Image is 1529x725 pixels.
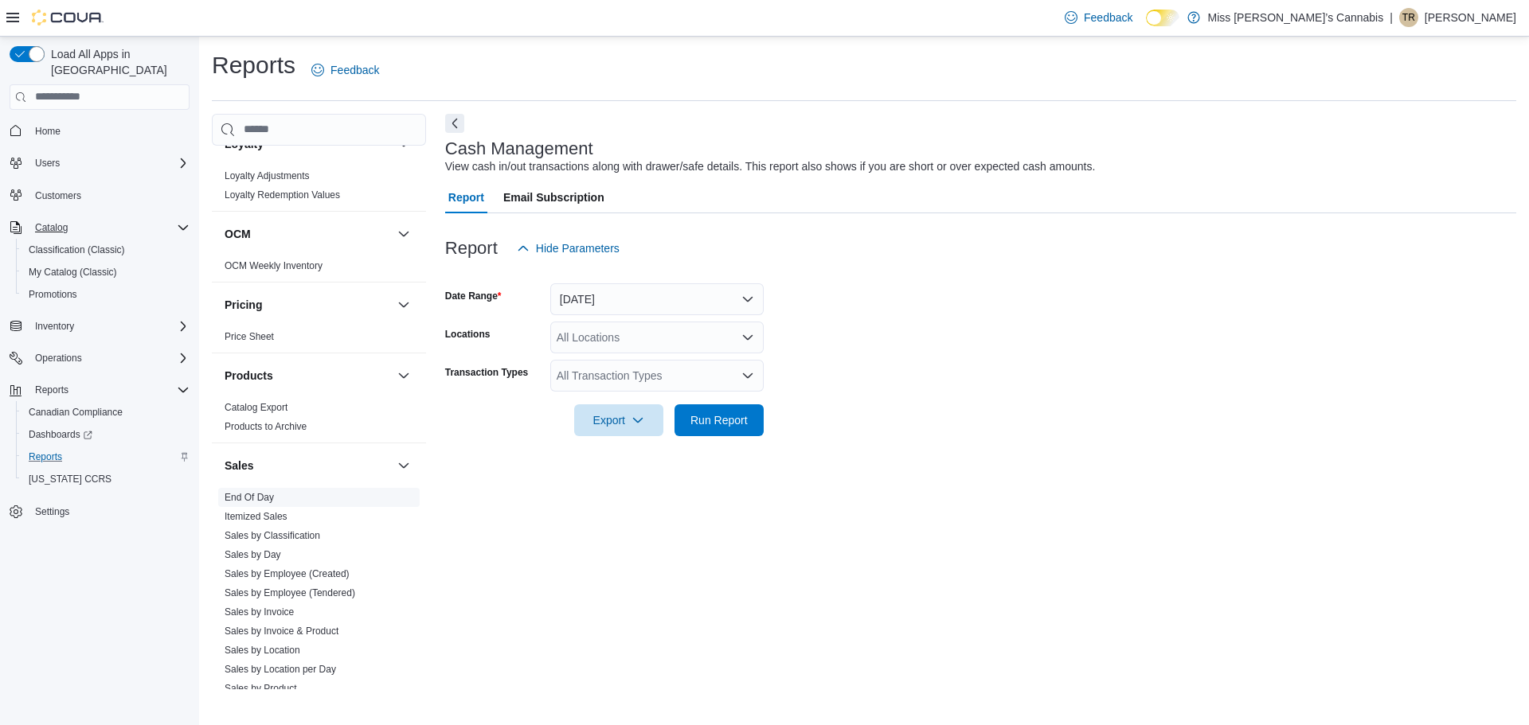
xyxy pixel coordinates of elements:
span: Settings [35,505,69,518]
a: Sales by Invoice & Product [225,626,338,637]
button: Catalog [29,218,74,237]
h3: Sales [225,458,254,474]
button: Loyalty [394,134,413,154]
a: Sales by Day [225,549,281,560]
p: Miss [PERSON_NAME]’s Cannabis [1208,8,1384,27]
a: Sales by Location per Day [225,664,336,675]
span: Sales by Invoice & Product [225,625,338,637]
span: Run Report [690,412,748,428]
span: Canadian Compliance [22,403,190,422]
a: Sales by Product [225,683,297,694]
button: Export [574,404,663,436]
a: OCM Weekly Inventory [225,260,323,271]
span: Load All Apps in [GEOGRAPHIC_DATA] [45,46,190,78]
div: Products [212,398,426,442]
span: Hide Parameters [536,240,620,256]
a: Classification (Classic) [22,240,131,259]
span: Classification (Classic) [22,240,190,259]
a: Products to Archive [225,421,307,432]
label: Locations [445,328,491,341]
img: Cova [32,10,104,25]
span: Catalog [35,221,68,234]
span: Customers [29,185,190,205]
button: My Catalog (Classic) [16,261,196,283]
button: Operations [29,349,88,368]
a: End Of Day [225,492,274,503]
label: Transaction Types [445,366,528,379]
span: Itemized Sales [225,510,287,523]
span: Loyalty Redemption Values [225,189,340,201]
span: Reports [35,384,68,396]
button: Products [225,368,391,384]
button: Home [3,119,196,142]
span: Sales by Employee (Tendered) [225,587,355,599]
label: Date Range [445,290,502,302]
button: Pricing [394,295,413,314]
span: Customers [35,189,81,202]
button: Pricing [225,297,391,313]
button: Next [445,114,464,133]
a: Reports [22,447,68,466]
button: Users [3,152,196,174]
button: Run Report [675,404,764,436]
a: Sales by Classification [225,530,320,541]
button: Open list of options [741,369,754,382]
span: My Catalog (Classic) [29,266,117,279]
span: Dashboards [22,425,190,444]
div: Tabitha Robinson [1399,8,1418,27]
nav: Complex example [10,113,190,565]
span: Feedback [1084,10,1132,25]
span: Inventory [35,320,74,333]
button: Reports [16,446,196,468]
button: Sales [225,458,391,474]
span: Promotions [22,285,190,304]
a: Home [29,122,67,141]
div: Loyalty [212,166,426,211]
a: Customers [29,186,88,205]
span: Home [29,121,190,141]
span: My Catalog (Classic) [22,263,190,282]
button: Settings [3,500,196,523]
span: Report [448,181,484,213]
h3: Cash Management [445,139,593,158]
a: Dashboards [16,423,196,446]
span: Feedback [330,62,379,78]
button: Reports [29,380,75,400]
a: Sales by Location [225,645,300,656]
button: Reports [3,379,196,401]
h3: Pricing [225,297,262,313]
span: Dark Mode [1146,26,1147,27]
span: End Of Day [225,491,274,504]
div: OCM [212,256,426,282]
span: Canadian Compliance [29,406,123,419]
a: Sales by Invoice [225,606,294,618]
span: Operations [29,349,190,368]
button: Classification (Classic) [16,239,196,261]
a: Canadian Compliance [22,403,129,422]
button: Customers [3,184,196,207]
a: Feedback [305,54,385,86]
a: Loyalty Adjustments [225,170,310,181]
button: [US_STATE] CCRS [16,468,196,490]
a: Catalog Export [225,402,287,413]
button: Inventory [3,315,196,337]
span: Sales by Location per Day [225,663,336,676]
button: Promotions [16,283,196,306]
button: Operations [3,347,196,369]
button: Sales [394,456,413,475]
span: Sales by Location [225,644,300,657]
a: My Catalog (Classic) [22,263,123,282]
button: OCM [225,226,391,242]
p: | [1390,8,1393,27]
span: Products to Archive [225,420,307,433]
span: Reports [22,447,190,466]
span: Inventory [29,317,190,336]
span: Classification (Classic) [29,244,125,256]
span: Home [35,125,61,138]
button: [DATE] [550,283,764,315]
input: Dark Mode [1146,10,1179,26]
span: Email Subscription [503,181,604,213]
